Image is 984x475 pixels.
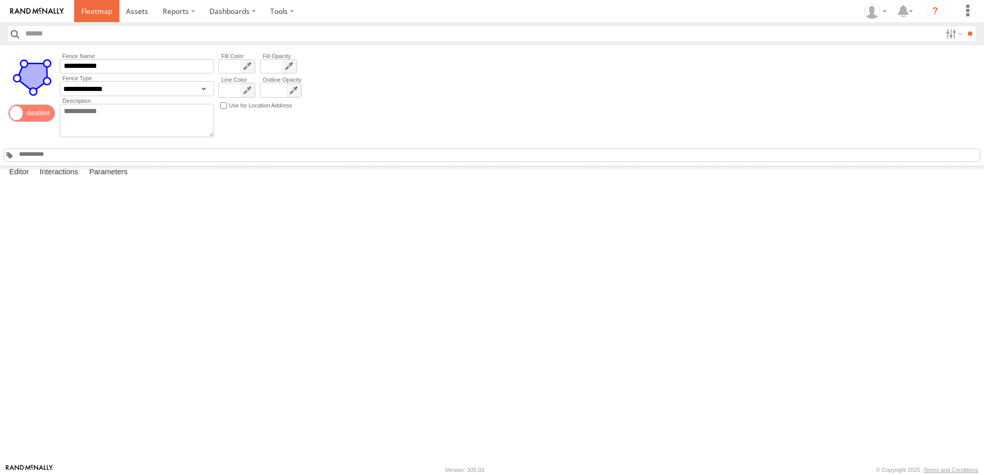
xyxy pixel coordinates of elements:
[942,26,964,41] label: Search Filter Options
[229,101,292,111] label: Use for Location Address
[34,166,83,180] label: Interactions
[8,104,55,122] span: Enable/Disable Status
[60,98,214,104] label: Description
[60,75,214,81] label: Fence Type
[927,3,943,20] i: ?
[445,467,484,473] div: Version: 305.03
[260,53,297,59] label: Fill Opacity
[860,4,890,19] div: Amy Rowlands
[60,53,214,59] label: Fence Name
[218,53,255,59] label: Fill Color
[876,467,978,473] div: © Copyright 2025 -
[6,465,53,475] a: Visit our Website
[924,467,978,473] a: Terms and Conditions
[10,8,64,15] img: rand-logo.svg
[218,77,255,83] label: Line Color
[84,166,133,180] label: Parameters
[260,77,302,83] label: Outline Opacity
[4,166,34,180] label: Editor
